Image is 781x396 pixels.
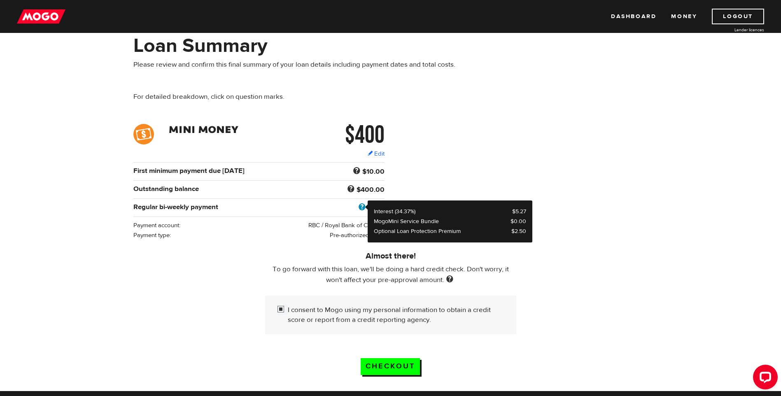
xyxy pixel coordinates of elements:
[305,124,385,144] h2: $400
[330,231,385,239] span: Pre-authorized debit
[133,231,171,239] span: Payment type:
[702,27,764,33] a: Lender licences
[308,221,385,229] span: RBC / Royal Bank of Canada
[357,185,385,194] b: $400.00
[374,208,415,215] span: Interest (34.37%)
[133,221,180,229] span: Payment account:
[368,149,385,158] a: Edit
[277,305,288,315] input: I consent to Mogo using my personal information to obtain a credit score or report from a credit ...
[746,361,781,396] iframe: LiveChat chat widget
[133,203,218,212] b: Regular bi-weekly payment
[361,358,420,375] input: Checkout
[611,9,656,24] a: Dashboard
[374,228,461,235] span: Optional Loan Protection Premium
[133,166,245,175] b: First minimum payment due [DATE]
[712,9,764,24] a: Logout
[362,167,385,176] b: $10.00
[273,265,509,284] span: To go forward with this loan, we'll be doing a hard credit check. Don't worry, it won't affect yo...
[17,9,65,24] img: mogo_logo-11ee424be714fa7cbb0f0f49df9e16ec.png
[133,184,199,193] b: Outstanding balance
[374,218,439,225] span: MogoMini Service Bundle
[671,9,697,24] a: Money
[512,208,526,215] span: $5.27
[133,60,472,70] p: Please review and confirm this final summary of your loan details including payment dates and tot...
[133,92,472,102] p: For detailed breakdown, click on question marks.
[265,251,516,261] h5: Almost there!
[133,35,472,56] h1: Loan Summary
[288,305,504,325] label: I consent to Mogo using my personal information to obtain a credit score or report from a credit ...
[511,228,526,235] span: $2.50
[511,218,526,225] span: $0.00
